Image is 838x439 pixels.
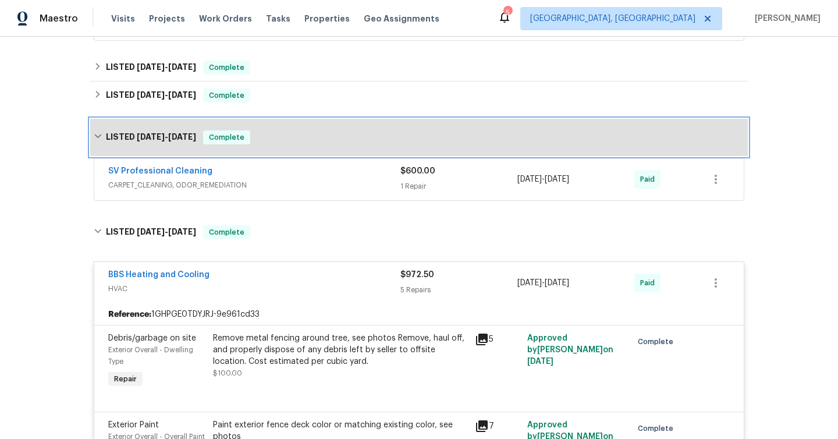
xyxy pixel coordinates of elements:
[137,133,165,141] span: [DATE]
[527,357,553,366] span: [DATE]
[400,271,434,279] span: $972.50
[40,13,78,24] span: Maestro
[106,130,196,144] h6: LISTED
[108,309,151,320] b: Reference:
[475,419,520,433] div: 7
[90,54,748,82] div: LISTED [DATE]-[DATE]Complete
[475,332,520,346] div: 5
[266,15,290,23] span: Tasks
[108,283,400,295] span: HVAC
[545,279,569,287] span: [DATE]
[517,175,542,183] span: [DATE]
[137,63,165,71] span: [DATE]
[545,175,569,183] span: [DATE]
[304,13,350,24] span: Properties
[168,228,196,236] span: [DATE]
[106,225,196,239] h6: LISTED
[168,91,196,99] span: [DATE]
[400,180,517,192] div: 1 Repair
[90,214,748,251] div: LISTED [DATE]-[DATE]Complete
[517,174,569,185] span: -
[517,277,569,289] span: -
[108,421,159,429] span: Exterior Paint
[517,279,542,287] span: [DATE]
[638,423,678,434] span: Complete
[364,13,439,24] span: Geo Assignments
[137,228,165,236] span: [DATE]
[94,304,744,325] div: 1GHPGE0TDYJRJ-9e961cd33
[109,373,141,385] span: Repair
[108,346,193,365] span: Exterior Overall - Dwelling Type
[137,91,196,99] span: -
[137,91,165,99] span: [DATE]
[530,13,695,24] span: [GEOGRAPHIC_DATA], [GEOGRAPHIC_DATA]
[503,7,512,19] div: 5
[137,133,196,141] span: -
[204,226,249,238] span: Complete
[640,174,659,185] span: Paid
[108,334,196,342] span: Debris/garbage on site
[108,167,212,175] a: SV Professional Cleaning
[137,228,196,236] span: -
[640,277,659,289] span: Paid
[90,82,748,109] div: LISTED [DATE]-[DATE]Complete
[108,271,210,279] a: BBS Heating and Cooling
[137,63,196,71] span: -
[106,61,196,75] h6: LISTED
[111,13,135,24] span: Visits
[90,119,748,156] div: LISTED [DATE]-[DATE]Complete
[168,133,196,141] span: [DATE]
[199,13,252,24] span: Work Orders
[168,63,196,71] span: [DATE]
[750,13,821,24] span: [PERSON_NAME]
[213,332,468,367] div: Remove metal fencing around tree, see photos Remove, haul off, and properly dispose of any debris...
[527,334,613,366] span: Approved by [PERSON_NAME] on
[213,370,242,377] span: $100.00
[204,90,249,101] span: Complete
[108,179,400,191] span: CARPET_CLEANING, ODOR_REMEDIATION
[149,13,185,24] span: Projects
[204,132,249,143] span: Complete
[204,62,249,73] span: Complete
[400,284,517,296] div: 5 Repairs
[106,88,196,102] h6: LISTED
[638,336,678,348] span: Complete
[400,167,435,175] span: $600.00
